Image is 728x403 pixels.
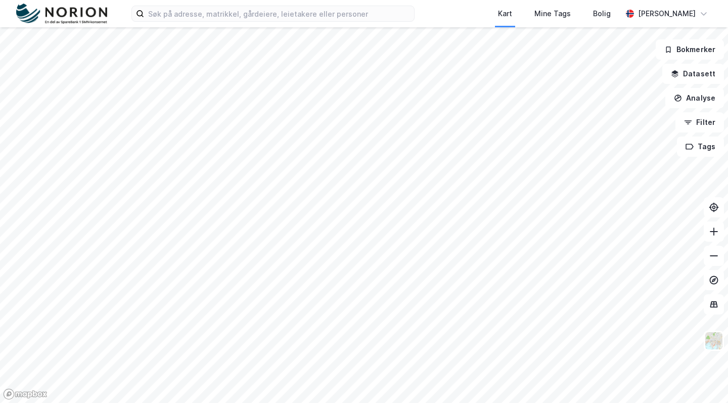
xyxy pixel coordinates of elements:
div: Bolig [593,8,611,20]
div: Kart [498,8,512,20]
div: Mine Tags [534,8,571,20]
div: [PERSON_NAME] [638,8,696,20]
input: Søk på adresse, matrikkel, gårdeiere, leietakere eller personer [144,6,414,21]
iframe: Chat Widget [677,354,728,403]
img: norion-logo.80e7a08dc31c2e691866.png [16,4,107,24]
